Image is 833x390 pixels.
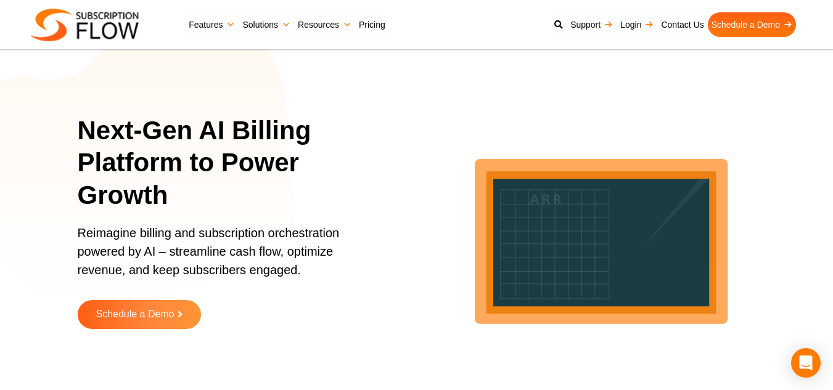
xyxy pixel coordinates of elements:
a: Features [185,12,239,37]
a: Contact Us [657,12,707,37]
span: Schedule a Demo [96,309,174,320]
a: Resources [294,12,355,37]
a: Schedule a Demo [708,12,796,37]
a: Solutions [239,12,294,37]
a: Login [617,12,657,37]
img: Subscriptionflow [31,9,139,41]
a: Schedule a Demo [78,300,201,329]
a: Support [567,12,617,37]
h1: Next-Gen AI Billing Platform to Power Growth [78,115,385,212]
p: Reimagine billing and subscription orchestration powered by AI – streamline cash flow, optimize r... [78,224,369,291]
div: Open Intercom Messenger [791,348,821,378]
a: Pricing [355,12,389,37]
